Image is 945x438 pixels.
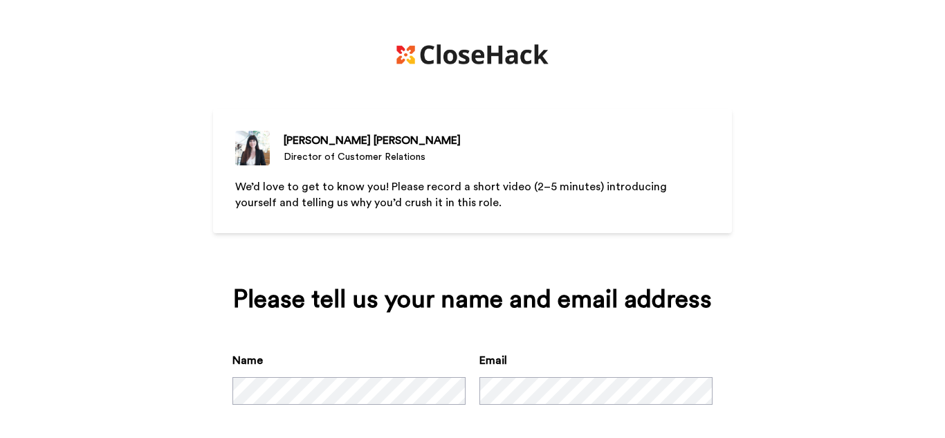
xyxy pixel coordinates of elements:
div: [PERSON_NAME] [PERSON_NAME] [284,132,461,149]
img: Director of Customer Relations [235,131,270,165]
div: Director of Customer Relations [284,150,461,164]
label: Name [232,352,263,369]
div: Please tell us your name and email address [232,286,713,313]
label: Email [479,352,507,369]
span: We’d love to get to know you! Please record a short video (2–5 minutes) introducing yourself and ... [235,181,670,208]
img: https://cdn.bonjoro.com/media/8ef20797-8052-423f-a066-3a70dff60c56/6f41e73b-fbe8-40a5-8aec-628176... [396,44,549,64]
